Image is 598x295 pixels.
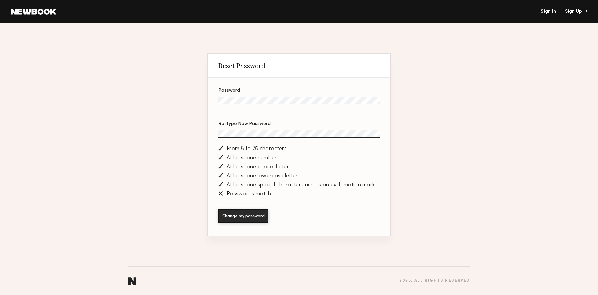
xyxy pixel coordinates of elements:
[218,62,265,70] div: Reset Password
[227,182,375,188] span: At least one special character such as an exclamation mark
[218,88,380,93] div: Password
[227,191,271,197] span: Passwords match
[227,155,277,161] span: At least one number
[218,97,380,104] input: Password
[218,122,380,126] div: Re-type New Password
[227,164,289,170] span: At least one capital letter
[227,146,287,152] span: From 8 to 25 characters
[218,209,268,223] button: Change my password
[218,130,380,138] input: Re-type New Password
[565,9,587,14] div: Sign Up
[541,9,556,14] a: Sign In
[399,279,470,283] div: 2025 , all rights reserved
[227,173,298,179] span: At least one lowercase letter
